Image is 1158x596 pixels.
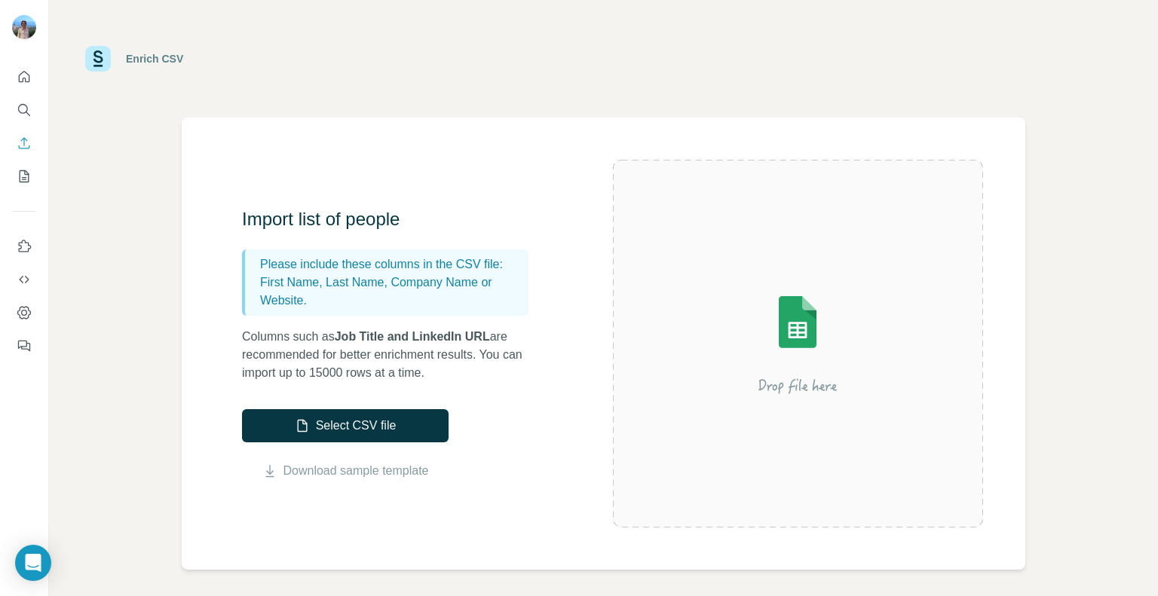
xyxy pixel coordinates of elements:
[242,328,544,382] p: Columns such as are recommended for better enrichment results. You can import up to 15000 rows at...
[12,332,36,359] button: Feedback
[12,130,36,157] button: Enrich CSV
[242,207,544,231] h3: Import list of people
[15,545,51,581] div: Open Intercom Messenger
[662,253,933,434] img: Surfe Illustration - Drop file here or select below
[12,163,36,190] button: My lists
[12,233,36,260] button: Use Surfe on LinkedIn
[126,51,183,66] div: Enrich CSV
[12,15,36,39] img: Avatar
[335,330,490,343] span: Job Title and LinkedIn URL
[242,462,449,480] button: Download sample template
[12,299,36,326] button: Dashboard
[12,63,36,90] button: Quick start
[260,255,522,274] p: Please include these columns in the CSV file:
[242,409,449,442] button: Select CSV file
[283,462,429,480] a: Download sample template
[260,274,522,310] p: First Name, Last Name, Company Name or Website.
[85,46,111,72] img: Surfe Logo
[12,96,36,124] button: Search
[12,266,36,293] button: Use Surfe API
